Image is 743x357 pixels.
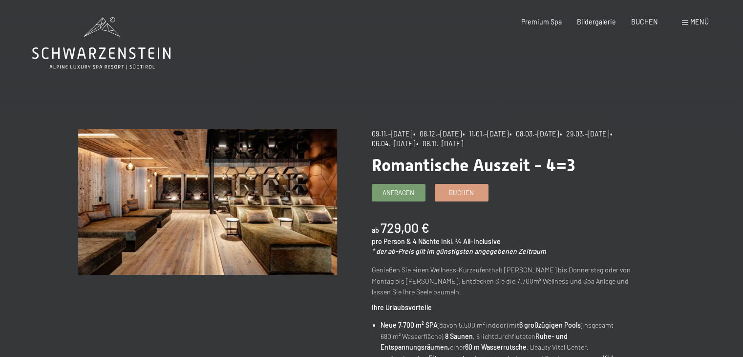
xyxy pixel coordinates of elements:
span: • 29.03.–[DATE] [560,130,609,138]
span: • 08.12.–[DATE] [413,130,462,138]
p: Genießen Sie einen Wellness-Kurzaufenthalt [PERSON_NAME] bis Donnerstag oder von Montag bis [PERS... [372,265,631,298]
span: 09.11.–[DATE] [372,130,412,138]
a: Buchen [435,184,488,201]
em: * der ab-Preis gilt im günstigsten angegebenen Zeitraum [372,247,546,255]
span: Anfragen [382,188,414,197]
span: • 08.11.–[DATE] [416,139,463,148]
span: Romantische Auszeit - 4=3 [372,155,575,175]
span: ab [372,226,379,234]
strong: 60 m Wasserrutsche [465,343,527,351]
a: BUCHEN [631,18,658,26]
span: 4 Nächte [413,237,440,245]
span: inkl. ¾ All-Inclusive [441,237,501,245]
img: Romantische Auszeit - 4=3 [78,129,337,275]
span: pro Person & [372,237,411,245]
strong: 8 Saunen [445,332,473,340]
a: Anfragen [372,184,425,201]
strong: Neue 7.700 m² SPA [381,321,438,329]
span: Menü [690,18,709,26]
span: • 11.01.–[DATE] [463,130,509,138]
span: Buchen [449,188,474,197]
a: Premium Spa [521,18,562,26]
span: • 08.03.–[DATE] [509,130,559,138]
strong: 6 großzügigen Pools [519,321,581,329]
span: • 06.04.–[DATE] [372,130,615,148]
a: Bildergalerie [577,18,616,26]
strong: Ihre Urlaubsvorteile [372,303,432,312]
b: 729,00 € [381,220,429,235]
